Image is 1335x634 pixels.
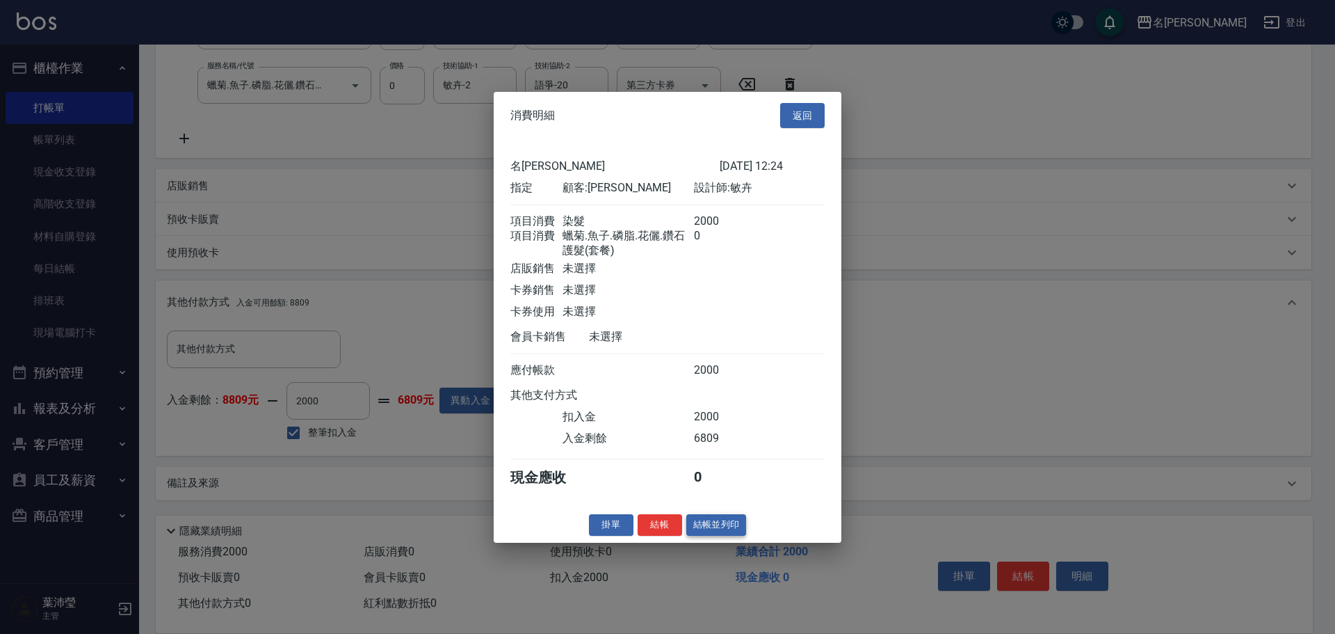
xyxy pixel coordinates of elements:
div: 2000 [694,363,746,378]
div: 現金應收 [510,468,589,487]
button: 掛單 [589,514,633,536]
div: 0 [694,229,746,258]
div: 設計師: 敏卉 [694,181,825,196]
div: 指定 [510,181,563,196]
div: 會員卡銷售 [510,330,589,344]
div: 未選擇 [563,262,693,276]
div: 未選擇 [563,283,693,298]
button: 結帳 [638,514,682,536]
div: 扣入金 [563,410,693,425]
div: 卡券使用 [510,305,563,319]
button: 返回 [780,102,825,128]
div: 卡券銷售 [510,283,563,298]
div: 0 [694,468,746,487]
div: [DATE] 12:24 [720,159,825,174]
button: 結帳並列印 [686,514,747,536]
div: 未選擇 [563,305,693,319]
div: 名[PERSON_NAME] [510,159,720,174]
div: 店販銷售 [510,262,563,276]
div: 項目消費 [510,214,563,229]
div: 入金剩餘 [563,431,693,446]
span: 消費明細 [510,109,555,122]
div: 2000 [694,410,746,425]
div: 6809 [694,431,746,446]
div: 其他支付方式 [510,388,615,403]
div: 染髮 [563,214,693,229]
div: 顧客: [PERSON_NAME] [563,181,693,196]
div: 應付帳款 [510,363,563,378]
div: 蠟菊.魚子.磷脂.花儷.鑽石護髮(套餐) [563,229,693,258]
div: 未選擇 [589,330,720,344]
div: 項目消費 [510,229,563,258]
div: 2000 [694,214,746,229]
